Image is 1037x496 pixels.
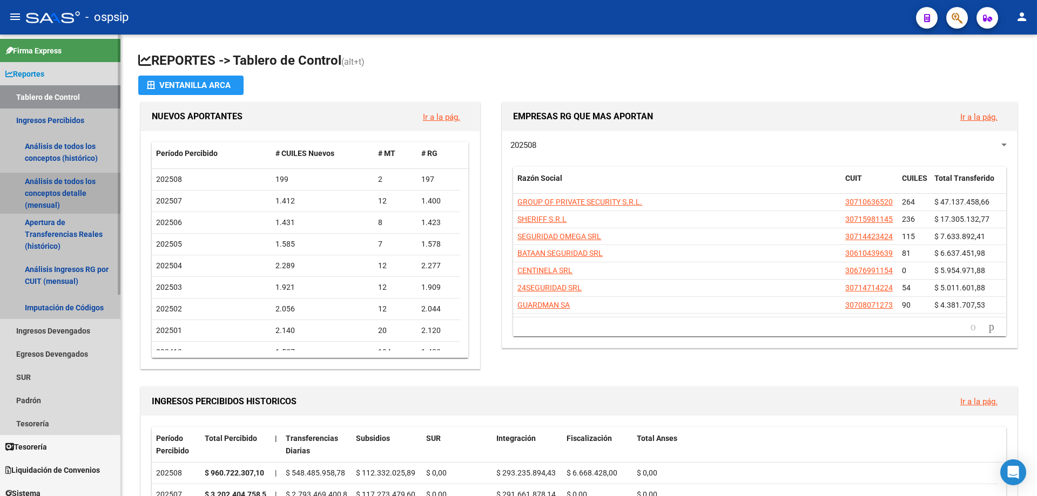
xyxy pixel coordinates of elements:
span: 202501 [156,326,182,335]
span: $ 7.633.892,41 [934,232,985,241]
div: 2.056 [275,303,370,315]
span: 30676991154 [845,266,893,275]
mat-icon: person [1015,10,1028,23]
span: 236 [902,215,915,223]
datatable-header-cell: CUILES [898,167,930,202]
datatable-header-cell: Total Anses [632,427,998,463]
div: 12 [378,260,413,272]
div: 1.921 [275,281,370,294]
span: $ 0,00 [426,468,447,477]
datatable-header-cell: Razón Social [513,167,841,202]
datatable-header-cell: Transferencias Diarias [281,427,352,463]
div: 2.277 [421,260,456,272]
span: $ 5.011.601,88 [934,283,985,292]
div: Ventanilla ARCA [147,76,235,95]
span: 30710636520 [845,198,893,206]
span: 24SEGURIDAD SRL [517,283,582,292]
div: 1.431 [275,216,370,229]
div: 1.400 [421,195,456,207]
div: 1.585 [275,238,370,250]
datatable-header-cell: Subsidios [352,427,422,463]
span: Total Percibido [205,434,257,443]
div: 1.423 [421,346,456,358]
span: $ 17.305.132,77 [934,215,989,223]
span: 264 [902,198,915,206]
span: $ 548.485.958,78 [286,468,345,477]
datatable-header-cell: CUIT [841,167,898,202]
span: | [275,468,277,477]
span: 202507 [156,196,182,205]
span: EMPRESAS RG QUE MAS APORTAN [513,111,653,121]
span: $ 293.235.894,43 [496,468,556,477]
a: Ir a la pág. [423,112,460,122]
span: $ 112.332.025,89 [356,468,415,477]
datatable-header-cell: Total Transferido [930,167,1006,202]
datatable-header-cell: SUR [422,427,492,463]
h1: REPORTES -> Tablero de Control [138,52,1020,71]
span: Transferencias Diarias [286,434,338,455]
span: GROUP OF PRIVATE SECURITY S.R.L. [517,198,642,206]
span: Liquidación de Convenios [5,464,100,476]
a: go to previous page [966,321,981,333]
datatable-header-cell: Período Percibido [152,427,200,463]
span: # CUILES Nuevos [275,149,334,158]
datatable-header-cell: # RG [417,142,460,165]
span: 202508 [510,140,536,150]
span: Período Percibido [156,434,189,455]
span: 202412 [156,348,182,356]
span: - ospsip [85,5,129,29]
span: 54 [902,283,911,292]
span: | [275,434,277,443]
div: 8 [378,216,413,229]
div: 1.423 [421,216,456,229]
button: Ventanilla ARCA [138,76,244,95]
span: # MT [378,149,395,158]
span: 115 [902,232,915,241]
div: 104 [378,346,413,358]
button: Ir a la pág. [952,107,1006,127]
div: 197 [421,173,456,186]
div: 2.140 [275,324,370,337]
datatable-header-cell: | [271,427,281,463]
span: SUR [426,434,441,443]
span: Fiscalización [567,434,612,443]
span: GUARDMAN SA [517,301,570,309]
span: 30714423424 [845,232,893,241]
span: 202503 [156,283,182,291]
span: 81 [902,249,911,257]
span: NUEVOS APORTANTES [152,111,243,121]
span: 202505 [156,240,182,248]
div: 1.578 [421,238,456,250]
div: 12 [378,303,413,315]
div: 7 [378,238,413,250]
datatable-header-cell: Total Percibido [200,427,271,463]
div: 12 [378,195,413,207]
span: 202502 [156,304,182,313]
div: 12 [378,281,413,294]
button: Ir a la pág. [414,107,469,127]
mat-icon: menu [9,10,22,23]
span: 30708071273 [845,301,893,309]
span: 202504 [156,261,182,270]
span: SHERIFF S.R.L [517,215,567,223]
strong: $ 960.722.307,10 [205,468,264,477]
span: 0 [902,266,906,275]
span: Razón Social [517,174,562,182]
span: Período Percibido [156,149,218,158]
span: $ 6.637.451,98 [934,249,985,257]
span: Total Transferido [934,174,994,182]
a: Ir a la pág. [960,112,998,122]
span: $ 0,00 [637,468,657,477]
span: Subsidios [356,434,390,443]
span: (alt+t) [341,57,365,67]
div: 2.289 [275,260,370,272]
span: 30610439639 [845,249,893,257]
span: Reportes [5,68,44,80]
datatable-header-cell: Período Percibido [152,142,271,165]
span: Total Anses [637,434,677,443]
div: 2 [378,173,413,186]
div: 2.120 [421,324,456,337]
span: CUILES [902,174,927,182]
span: $ 4.381.707,53 [934,301,985,309]
datatable-header-cell: # MT [374,142,417,165]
